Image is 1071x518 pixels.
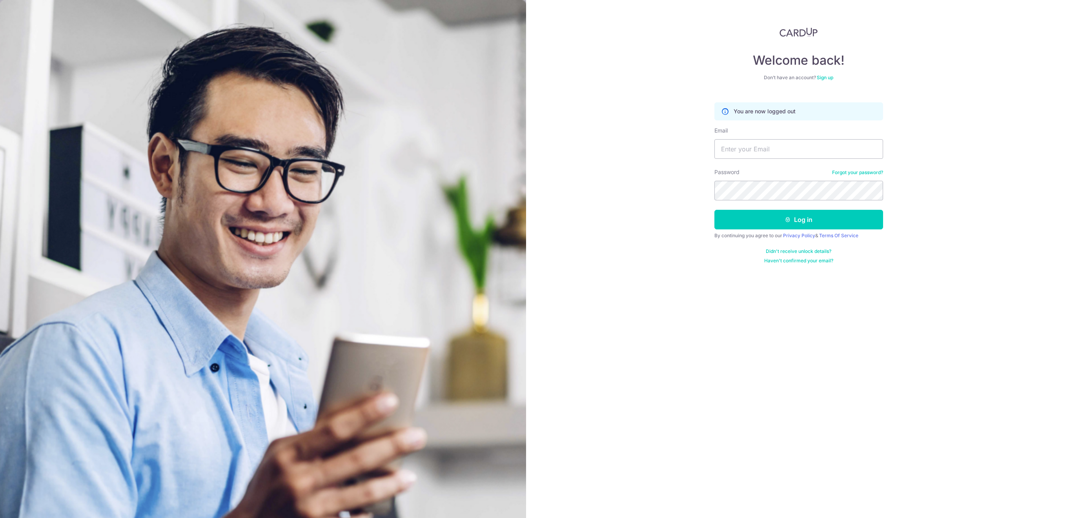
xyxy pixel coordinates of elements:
p: You are now logged out [734,107,796,115]
h4: Welcome back! [714,53,883,68]
label: Password [714,168,739,176]
a: Didn't receive unlock details? [766,248,831,254]
div: By continuing you agree to our & [714,233,883,239]
input: Enter your Email [714,139,883,159]
a: Terms Of Service [819,233,858,238]
a: Sign up [817,75,833,80]
a: Privacy Policy [783,233,815,238]
button: Log in [714,210,883,229]
label: Email [714,127,728,134]
img: CardUp Logo [780,27,818,37]
div: Don’t have an account? [714,75,883,81]
a: Haven't confirmed your email? [764,258,833,264]
a: Forgot your password? [832,169,883,176]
